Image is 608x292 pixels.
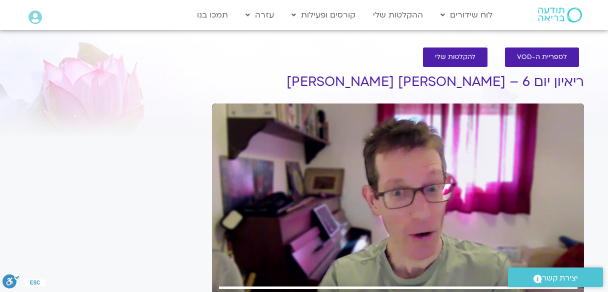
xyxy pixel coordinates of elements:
[192,5,233,24] a: תמכו בנו
[368,5,428,24] a: ההקלטות שלי
[423,47,487,67] a: להקלטות שלי
[286,5,360,24] a: קורסים ופעילות
[538,7,582,22] img: תודעה בריאה
[435,53,475,61] span: להקלטות שלי
[240,5,279,24] a: עזרה
[517,53,567,61] span: לספריית ה-VOD
[212,74,584,89] h1: ריאיון יום 6 – [PERSON_NAME] [PERSON_NAME]
[505,47,579,67] a: לספריית ה-VOD
[435,5,497,24] a: לוח שידורים
[542,271,578,285] span: יצירת קשר
[508,267,603,287] a: יצירת קשר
